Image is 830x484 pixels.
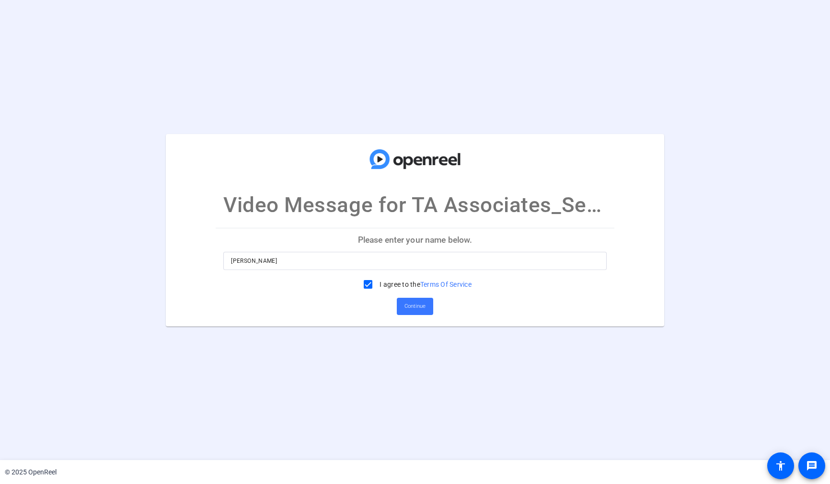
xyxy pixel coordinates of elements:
button: Continue [397,298,433,315]
p: Video Message for TA Associates_Self-Record_0825 [223,189,607,221]
div: © 2025 OpenReel [5,467,57,477]
span: Continue [404,299,426,314]
a: Terms Of Service [420,281,472,288]
label: I agree to the [378,280,472,289]
mat-icon: message [806,460,818,472]
p: Please enter your name below. [216,228,614,251]
mat-icon: accessibility [775,460,786,472]
input: Enter your name [231,255,599,267]
img: company-logo [367,143,463,175]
